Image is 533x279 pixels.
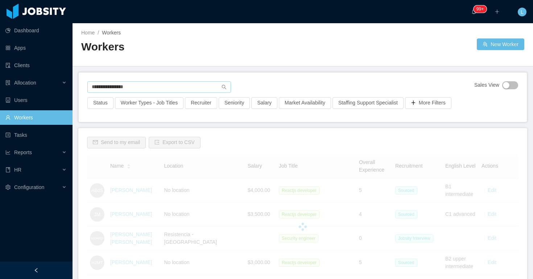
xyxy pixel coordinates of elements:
[5,150,11,155] i: icon: line-chart
[5,93,67,107] a: icon: robotUsers
[14,80,36,86] span: Allocation
[521,8,524,16] span: L
[5,41,67,55] a: icon: appstoreApps
[474,81,499,89] span: Sales View
[115,97,183,109] button: Worker Types - Job Titles
[14,167,21,173] span: HR
[222,85,227,90] i: icon: search
[474,5,487,13] sup: 2159
[279,97,331,109] button: Market Availability
[332,97,404,109] button: Staffing Support Specialist
[495,9,500,14] i: icon: plus
[14,149,32,155] span: Reports
[5,110,67,125] a: icon: userWorkers
[477,38,524,50] button: icon: usergroup-addNew Worker
[81,40,303,54] h2: Workers
[5,128,67,142] a: icon: profileTasks
[87,97,113,109] button: Status
[5,185,11,190] i: icon: setting
[102,30,121,36] span: Workers
[251,97,277,109] button: Salary
[185,97,217,109] button: Recruiter
[5,80,11,85] i: icon: solution
[5,23,67,38] a: icon: pie-chartDashboard
[219,97,250,109] button: Seniority
[98,30,99,36] span: /
[14,184,44,190] span: Configuration
[5,167,11,172] i: icon: book
[405,97,451,109] button: icon: plusMore Filters
[471,9,476,14] i: icon: bell
[81,30,95,36] a: Home
[5,58,67,73] a: icon: auditClients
